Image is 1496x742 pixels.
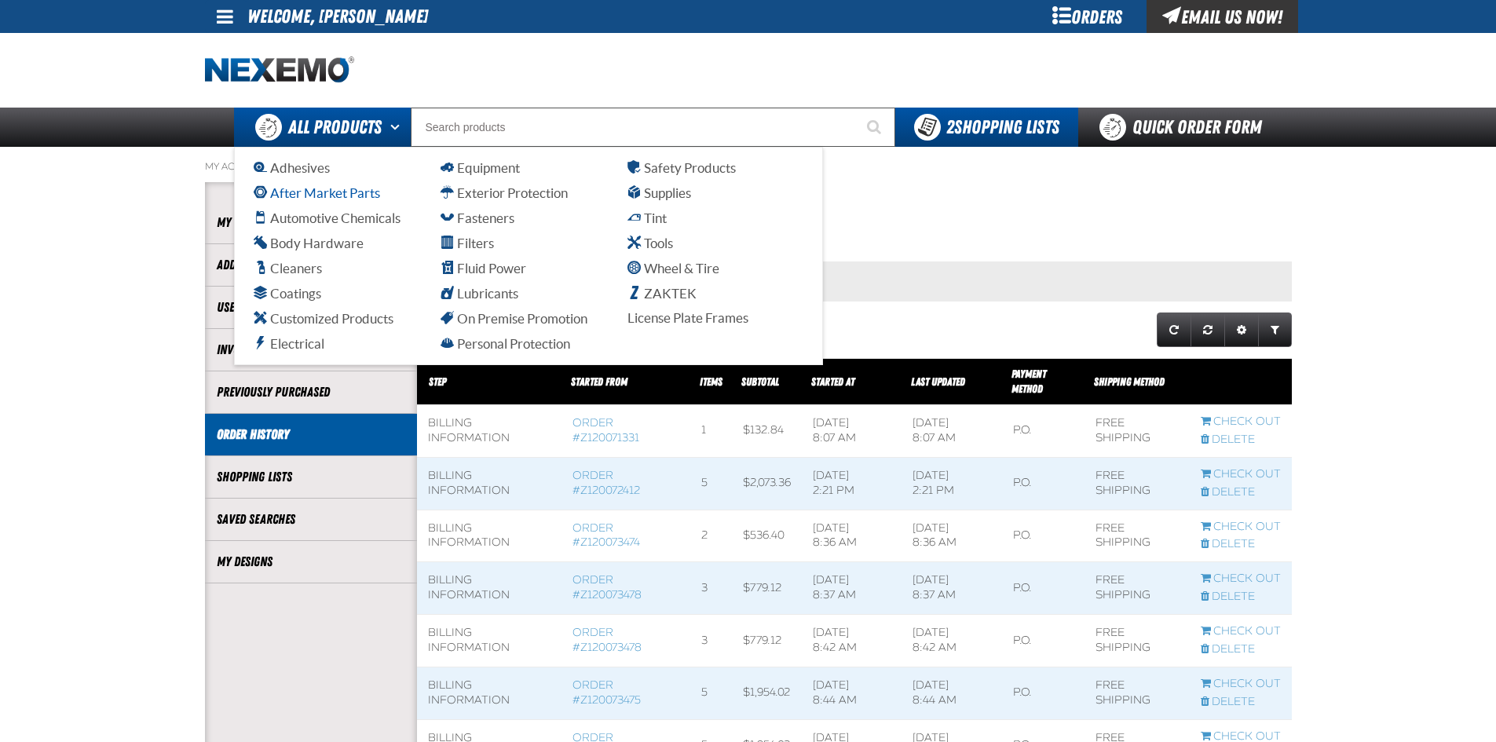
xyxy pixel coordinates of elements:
[802,562,902,615] td: [DATE] 8:37 AM
[441,286,518,301] span: Lubricants
[428,521,550,551] div: Billing Information
[690,510,732,562] td: 2
[428,678,550,708] div: Billing Information
[902,562,1001,615] td: [DATE] 8:37 AM
[1002,405,1085,458] td: P.O.
[1201,642,1281,657] a: Delete checkout started from Z120073478
[902,457,1001,510] td: [DATE] 2:21 PM
[1201,485,1281,500] a: Delete checkout started from Z120072412
[732,510,802,562] td: $536.40
[288,113,382,141] span: All Products
[627,210,667,225] span: Tint
[811,375,854,388] a: Started At
[571,375,627,388] span: Started From
[441,236,494,250] span: Filters
[1201,433,1281,448] a: Delete checkout started from Z120071331
[1201,677,1281,692] a: Continue checkout started from Z120073475
[627,185,691,200] span: Supplies
[902,510,1001,562] td: [DATE] 8:36 AM
[946,116,1059,138] span: Shopping Lists
[902,405,1001,458] td: [DATE] 8:07 AM
[441,261,526,276] span: Fluid Power
[254,185,380,200] span: After Market Parts
[732,457,802,510] td: $2,073.36
[627,160,736,175] span: Safety Products
[1201,695,1281,710] a: Delete checkout started from Z120073475
[1201,590,1281,605] a: Delete checkout started from Z120073478
[946,116,954,138] strong: 2
[1191,313,1225,347] a: Reset grid action
[217,383,405,401] a: Previously Purchased
[441,210,514,225] span: Fasteners
[1002,615,1085,667] td: P.O.
[572,626,642,654] a: Order #Z120073478
[856,108,895,147] button: Start Searching
[572,469,640,497] a: Order #Z120072412
[1190,359,1292,405] th: Row actions
[441,185,568,200] span: Exterior Protection
[217,553,405,571] a: My Designs
[1201,415,1281,429] a: Continue checkout started from Z120071331
[1201,572,1281,587] a: Continue checkout started from Z120073478
[429,375,446,388] span: Step
[1157,313,1191,347] a: Refresh grid action
[1085,457,1190,510] td: Free Shipping
[428,626,550,656] div: Billing Information
[217,298,405,316] a: Users
[217,510,405,528] a: Saved Searches
[254,336,324,351] span: Electrical
[627,310,748,325] span: License Plate Frames
[1002,667,1085,719] td: P.O.
[441,160,520,175] span: Equipment
[902,615,1001,667] td: [DATE] 8:42 AM
[1085,405,1190,458] td: Free Shipping
[700,375,722,388] span: Items
[1078,108,1291,147] a: Quick Order Form
[572,521,640,550] a: Order #Z120073474
[254,286,321,301] span: Coatings
[254,160,330,175] span: Adhesives
[254,311,393,326] span: Customized Products
[1201,537,1281,552] a: Delete checkout started from Z120073474
[1002,562,1085,615] td: P.O.
[802,510,902,562] td: [DATE] 8:36 AM
[1002,457,1085,510] td: P.O.
[1094,375,1165,388] span: Shipping Method
[254,261,322,276] span: Cleaners
[1201,624,1281,639] a: Continue checkout started from Z120073478
[732,667,802,719] td: $1,954.02
[690,405,732,458] td: 1
[1085,562,1190,615] td: Free Shipping
[254,236,364,250] span: Body Hardware
[428,416,550,446] div: Billing Information
[1002,510,1085,562] td: P.O.
[217,468,405,486] a: Shopping Lists
[802,615,902,667] td: [DATE] 8:42 AM
[1201,467,1281,482] a: Continue checkout started from Z120072412
[802,405,902,458] td: [DATE] 8:07 AM
[205,57,354,84] a: Home
[741,375,779,388] a: Subtotal
[205,160,269,173] a: My Account
[217,341,405,359] a: Invoice History
[428,469,550,499] div: Billing Information
[441,336,570,351] span: Personal Protection
[690,457,732,510] td: 5
[572,573,642,601] a: Order #Z120073478
[895,108,1078,147] button: You have 2 Shopping Lists. Open to view details
[572,678,641,707] a: Order #Z120073475
[254,210,401,225] span: Automotive Chemicals
[1201,520,1281,535] a: Continue checkout started from Z120073474
[1085,510,1190,562] td: Free Shipping
[902,667,1001,719] td: [DATE] 8:44 AM
[205,160,1292,173] nav: Breadcrumbs
[428,573,550,603] div: Billing Information
[1011,367,1046,395] a: Payment Method
[217,426,405,444] a: Order History
[690,667,732,719] td: 5
[911,375,965,388] a: Last Updated
[1085,667,1190,719] td: Free Shipping
[385,108,411,147] button: Open All Products pages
